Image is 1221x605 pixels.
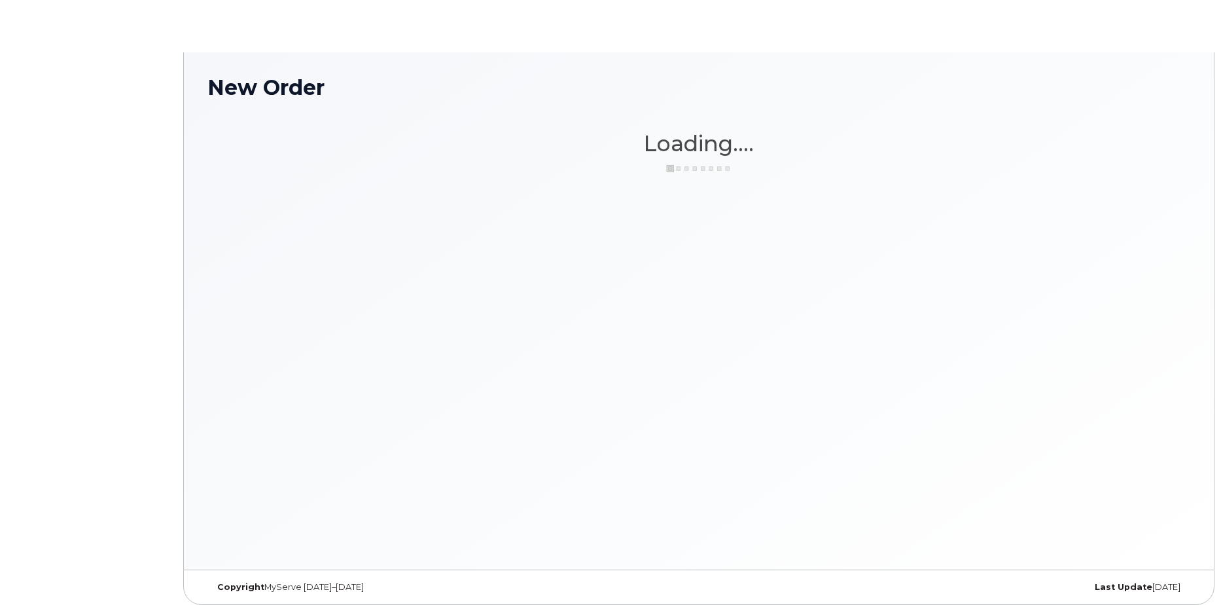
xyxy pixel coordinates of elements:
[207,132,1190,155] h1: Loading....
[207,76,1190,99] h1: New Order
[207,582,535,593] div: MyServe [DATE]–[DATE]
[1095,582,1152,592] strong: Last Update
[666,164,732,174] img: ajax-loader-3a6953c30dc77f0bf724df975f13086db4f4c1262e45940f03d1251963f1bf2e.gif
[862,582,1190,593] div: [DATE]
[217,582,264,592] strong: Copyright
